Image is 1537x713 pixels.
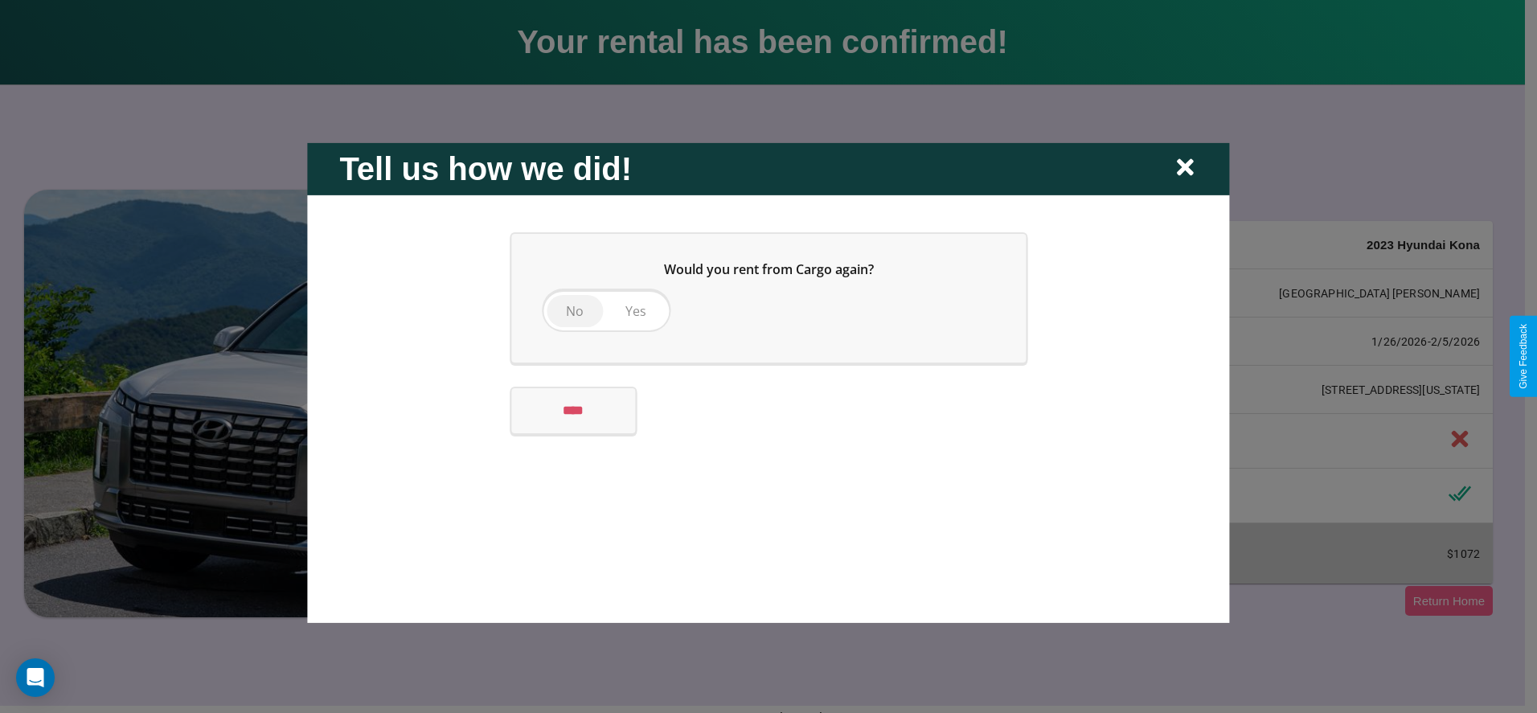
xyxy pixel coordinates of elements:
[566,301,584,319] span: No
[625,301,646,319] span: Yes
[664,260,874,277] span: Would you rent from Cargo again?
[1518,324,1529,389] div: Give Feedback
[339,150,632,186] h2: Tell us how we did!
[16,658,55,697] div: Open Intercom Messenger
